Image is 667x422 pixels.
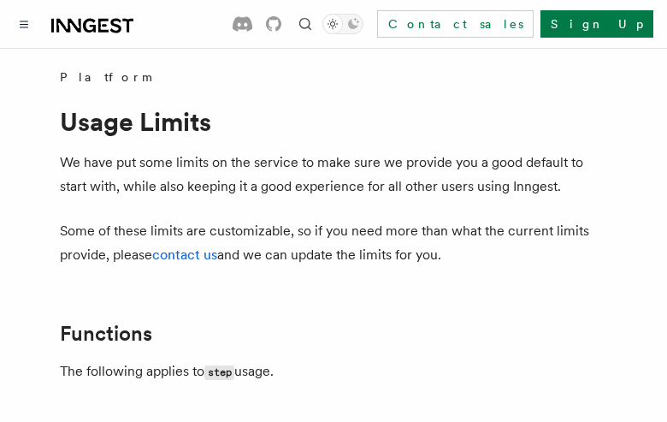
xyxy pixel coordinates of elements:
code: step [204,366,234,380]
p: Some of these limits are customizable, so if you need more than what the current limits provide, ... [60,219,607,267]
button: Toggle dark mode [322,14,363,34]
span: Platform [60,68,151,86]
p: We have put some limits on the service to make sure we provide you a good default to start with, ... [60,151,607,199]
button: Find something... [295,14,316,34]
button: Toggle navigation [14,14,34,34]
p: The following applies to usage. [60,360,607,384]
a: Sign Up [540,10,653,38]
a: contact us [152,247,217,263]
a: Contact sales [377,10,534,38]
a: Functions [60,322,152,346]
h1: Usage Limits [60,106,607,137]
